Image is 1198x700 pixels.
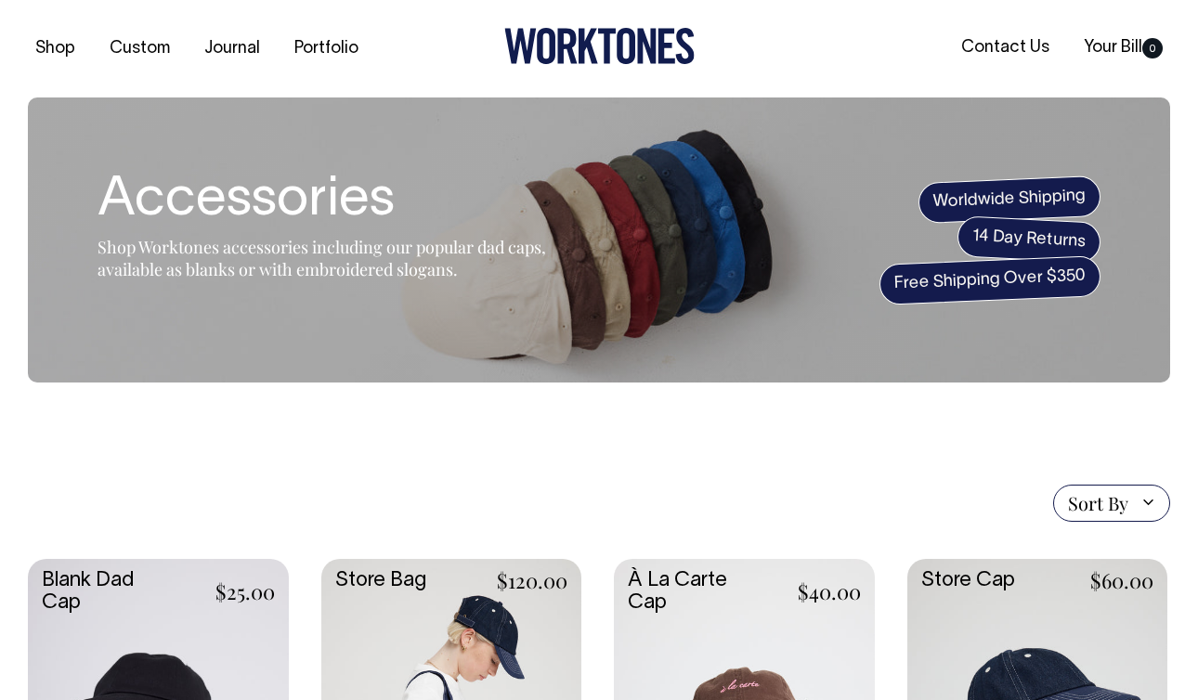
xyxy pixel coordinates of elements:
[197,33,267,64] a: Journal
[98,236,546,280] span: Shop Worktones accessories including our popular dad caps, available as blanks or with embroidere...
[1076,32,1170,63] a: Your Bill0
[1142,38,1163,58] span: 0
[98,172,562,231] h1: Accessories
[918,175,1101,223] span: Worldwide Shipping
[879,255,1101,305] span: Free Shipping Over $350
[287,33,366,64] a: Portfolio
[954,32,1057,63] a: Contact Us
[957,215,1101,264] span: 14 Day Returns
[28,33,83,64] a: Shop
[102,33,177,64] a: Custom
[1068,492,1128,514] span: Sort By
